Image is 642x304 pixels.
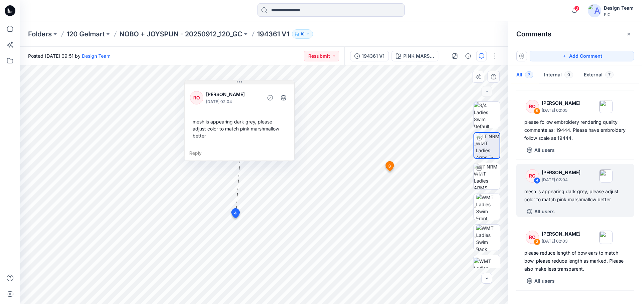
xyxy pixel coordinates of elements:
button: 10 [292,29,313,39]
button: Internal [539,67,578,84]
p: [DATE] 02:03 [542,238,580,245]
p: [PERSON_NAME] [542,99,580,107]
span: 7 [605,71,614,78]
button: All users [524,145,557,156]
div: RO [526,231,539,244]
div: mesh is appearing dark grey, please adjust color to match pink marshmallow better [190,115,289,142]
img: TT NRM WMT Ladies Arms T-POSE [476,133,500,158]
div: RO [526,169,539,183]
div: please follow embroidery rendering quality comments as: 19444. Please have embroidery follow scal... [524,118,626,142]
span: 0 [564,71,573,78]
button: All [511,67,539,84]
div: 3 [534,239,540,245]
span: 7 [525,71,533,78]
img: WMT Ladies Swim Back [476,225,500,251]
div: PINK MARSHMALLOW [403,52,434,60]
div: RO [526,100,539,113]
button: External [578,67,619,84]
img: WMT Ladies Swim Left [474,258,500,279]
div: Design Team [604,4,634,12]
span: 4 [234,210,237,216]
p: [DATE] 02:04 [206,98,260,105]
p: All users [534,146,555,154]
p: 194361 V1 [257,29,289,39]
button: 194361 V1 [350,51,389,61]
p: [PERSON_NAME] [206,90,260,98]
span: Posted [DATE] 09:51 by [28,52,110,59]
div: 4 [534,177,540,184]
div: 5 [534,108,540,114]
img: WMT Ladies Swim Front [476,194,500,220]
div: mesh is appearing dark grey, please adjust color to match pink marshmallow better [524,188,626,204]
p: [DATE] 02:05 [542,107,580,114]
a: Design Team [82,53,110,59]
h2: Comments [516,30,551,38]
span: 3 [574,6,579,11]
button: Add Comment [530,51,634,61]
p: All users [534,208,555,216]
p: [DATE] 02:04 [542,177,580,183]
img: TT NRM WMT Ladies ARMS DOWN [474,163,500,189]
a: NOBO + JOYSPUN - 20250912_120_GC [119,29,242,39]
p: [PERSON_NAME] [542,230,580,238]
a: 120 Gelmart [67,29,105,39]
a: Folders [28,29,52,39]
div: RO [190,91,203,104]
div: please reduce length of bow ears to match bow. please reduce length as marked. Please also make l... [524,249,626,273]
button: All users [524,206,557,217]
img: avatar [588,4,601,17]
button: Details [463,51,473,61]
div: PIC [604,12,634,17]
div: 194361 V1 [362,52,385,60]
p: [PERSON_NAME] [542,169,580,177]
p: 10 [300,30,305,38]
span: 3 [388,163,391,169]
p: All users [534,277,555,285]
button: All users [524,276,557,286]
img: 3/4 Ladies Swim Default [474,102,500,128]
button: PINK MARSHMALLOW [392,51,438,61]
div: Reply [185,146,294,161]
